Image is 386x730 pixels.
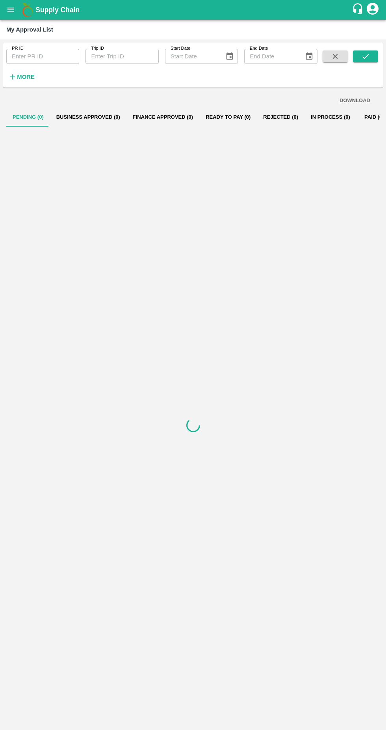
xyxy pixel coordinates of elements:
[6,108,50,127] button: Pending (0)
[35,4,352,15] a: Supply Chain
[302,49,317,64] button: Choose date
[352,3,366,17] div: customer-support
[20,2,35,18] img: logo
[199,108,257,127] button: Ready To Pay (0)
[35,6,80,14] b: Supply Chain
[6,24,53,35] div: My Approval List
[250,45,268,52] label: End Date
[6,70,37,84] button: More
[126,108,199,127] button: Finance Approved (0)
[50,108,126,127] button: Business Approved (0)
[336,94,373,108] button: DOWNLOAD
[17,74,35,80] strong: More
[366,2,380,18] div: account of current user
[244,49,298,64] input: End Date
[304,108,356,127] button: In Process (0)
[85,49,158,64] input: Enter Trip ID
[6,49,79,64] input: Enter PR ID
[222,49,237,64] button: Choose date
[12,45,24,52] label: PR ID
[171,45,190,52] label: Start Date
[257,108,304,127] button: Rejected (0)
[165,49,219,64] input: Start Date
[91,45,104,52] label: Trip ID
[2,1,20,19] button: open drawer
